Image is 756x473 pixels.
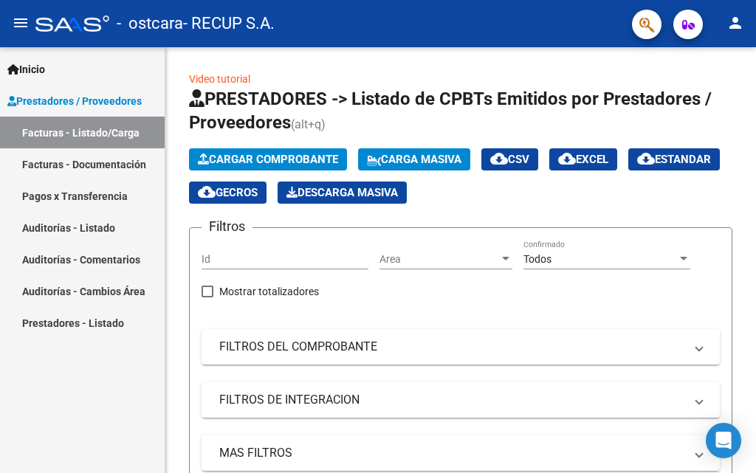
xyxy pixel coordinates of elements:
[202,435,720,471] mat-expansion-panel-header: MAS FILTROS
[117,7,183,40] span: - ostcara
[558,150,576,168] mat-icon: cloud_download
[202,216,252,237] h3: Filtros
[189,148,347,170] button: Cargar Comprobante
[481,148,538,170] button: CSV
[219,339,684,355] mat-panel-title: FILTROS DEL COMPROBANTE
[219,283,319,300] span: Mostrar totalizadores
[367,153,461,166] span: Carga Masiva
[198,186,258,199] span: Gecros
[549,148,617,170] button: EXCEL
[7,93,142,109] span: Prestadores / Proveedores
[7,61,45,77] span: Inicio
[189,89,712,133] span: PRESTADORES -> Listado de CPBTs Emitidos por Prestadores / Proveedores
[219,392,684,408] mat-panel-title: FILTROS DE INTEGRACION
[219,445,684,461] mat-panel-title: MAS FILTROS
[726,14,744,32] mat-icon: person
[198,183,216,201] mat-icon: cloud_download
[189,182,267,204] button: Gecros
[198,153,338,166] span: Cargar Comprobante
[12,14,30,32] mat-icon: menu
[291,117,326,131] span: (alt+q)
[558,153,608,166] span: EXCEL
[202,382,720,418] mat-expansion-panel-header: FILTROS DE INTEGRACION
[358,148,470,170] button: Carga Masiva
[183,7,275,40] span: - RECUP S.A.
[706,423,741,458] div: Open Intercom Messenger
[523,253,551,265] span: Todos
[637,153,711,166] span: Estandar
[286,186,398,199] span: Descarga Masiva
[278,182,407,204] app-download-masive: Descarga masiva de comprobantes (adjuntos)
[628,148,720,170] button: Estandar
[202,329,720,365] mat-expansion-panel-header: FILTROS DEL COMPROBANTE
[637,150,655,168] mat-icon: cloud_download
[278,182,407,204] button: Descarga Masiva
[490,150,508,168] mat-icon: cloud_download
[189,73,250,85] a: Video tutorial
[379,253,499,266] span: Area
[490,153,529,166] span: CSV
